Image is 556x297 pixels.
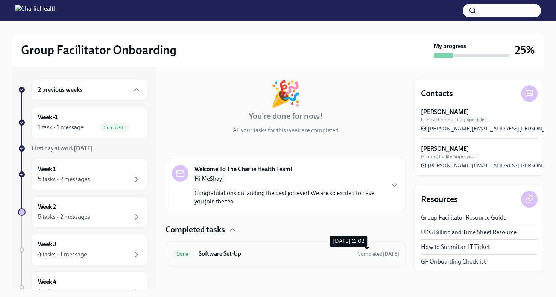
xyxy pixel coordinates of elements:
img: CharlieHealth [15,5,57,17]
strong: [PERSON_NAME] [421,145,469,153]
h6: Week -1 [38,113,58,121]
a: GF Onboarding Checklist [421,258,486,266]
span: Done [172,251,193,257]
h6: Software Set-Up [199,250,351,258]
span: Complete [99,125,129,130]
h6: Week 1 [38,165,56,173]
strong: Welcome To The Charlie Health Team! [194,165,293,173]
h4: Resources [421,194,458,205]
h6: 2 previous weeks [38,86,82,94]
div: 4 tasks • 1 message [38,250,87,259]
strong: [DATE] [74,145,93,152]
a: DoneSoftware Set-UpCompleted[DATE] [172,248,399,260]
h4: Completed tasks [166,224,225,235]
p: Hi MeShay! [194,175,384,183]
span: Clinical Onboarding Specialist [421,116,487,123]
span: Group Quality Supervisor [421,153,477,160]
a: Group Facilitator Resource Guide [421,214,506,222]
h6: Week 2 [38,203,56,211]
p: Congratulations on landing the best job ever! We are so excited to have you join the tea... [194,189,384,206]
a: Week 25 tasks • 2 messages [18,196,147,228]
strong: My progress [434,42,466,50]
a: Week -11 task • 1 messageComplete [18,107,147,138]
div: 2 previous weeks [32,79,147,101]
h4: Contacts [421,88,453,99]
a: First day at work[DATE] [18,144,147,153]
div: Completed tasks [166,224,406,235]
div: 5 tasks • 2 messages [38,175,90,183]
h6: Week 3 [38,240,56,249]
a: Week 15 tasks • 2 messages [18,159,147,190]
span: First day at work [32,145,93,152]
strong: [DATE] [383,251,399,257]
h2: Group Facilitator Onboarding [21,42,176,58]
strong: [PERSON_NAME] [421,108,469,116]
div: 🎉 [270,81,301,106]
div: 5 tasks • 2 messages [38,213,90,221]
a: How to Submit an IT Ticket [421,243,490,251]
span: Completed [357,251,399,257]
h4: You're done for now! [249,111,323,122]
div: 1 task • 1 message [38,123,84,132]
div: 1 task [38,288,52,296]
h3: 25% [515,43,535,57]
p: All your tasks for this week are completed [233,126,339,135]
a: UKG Billing and Time Sheet Resource [421,228,517,236]
a: Week 34 tasks • 1 message [18,234,147,265]
h6: Week 4 [38,278,56,286]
